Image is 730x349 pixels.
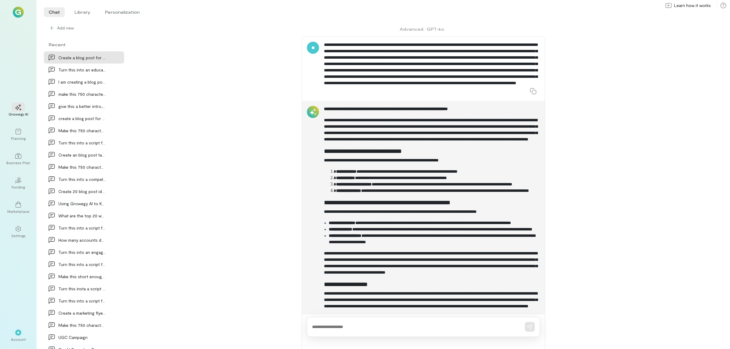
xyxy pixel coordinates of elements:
[58,334,106,340] div: UGC Campaign
[7,99,29,121] a: Growegy AI
[7,197,29,219] a: Marketplace
[58,285,106,292] div: Turn this insta a script for an instagram reel:…
[58,261,106,268] div: Turn this into a script for an Instagram Reel: W…
[11,233,26,238] div: Settings
[58,67,106,73] div: Turn this into an educational Reel about crafting…
[58,103,106,109] div: give this a better intro, it will be a script for…
[9,112,28,116] div: Growegy AI
[58,200,106,207] div: Using Growegy AI to Keep You Moving
[44,7,65,17] li: Chat
[57,25,119,31] span: Add new
[58,298,106,304] div: Turn this into a script for a facebook reel: Wha…
[58,225,106,231] div: Turn this into a script for a facebook reel: Cur…
[7,209,30,214] div: Marketplace
[674,2,711,9] span: Learn how it works
[11,337,26,342] div: Account
[58,91,106,97] div: make this 750 characters or less: A business plan…
[11,136,26,141] div: Planning
[58,152,106,158] div: Create an blog post targeting Small Business Owne…
[70,7,95,17] li: Library
[58,140,106,146] div: Turn this into a script for a Facebook Reel targe…
[7,148,29,170] a: Business Plan
[58,213,106,219] div: What are the top 20 ways small business owners ca…
[58,310,106,316] div: Create a marketing flyer for the company Re-Leash…
[58,322,106,328] div: Make this 750 characters or less: Paying Before…
[58,237,106,243] div: How many accounts do I need to build a business c…
[58,127,106,134] div: Make this 750 characters or less and remove the e…
[58,164,106,170] div: Make this 750 characters or less without missing…
[58,176,106,182] div: Turn this into a compelling Reel script targeting…
[58,273,106,280] div: Make this short enough for a quarter page flyer:…
[12,185,25,189] div: Funding
[58,188,106,195] div: Create 20 blog post ideas for Growegy, Inc. (Grow…
[7,221,29,243] a: Settings
[7,124,29,146] a: Planning
[58,249,106,255] div: Turn this into an engaging script for a social me…
[100,7,144,17] li: Personalization
[58,79,106,85] div: I am creating a blog post and a social media reel…
[58,54,106,61] div: Create a blog post for New Business Owners (Busin…
[6,160,30,165] div: Business Plan
[7,172,29,194] a: Funding
[44,41,124,48] div: Recent
[58,115,106,122] div: create a blog post for Growegy, Inc. (Everything…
